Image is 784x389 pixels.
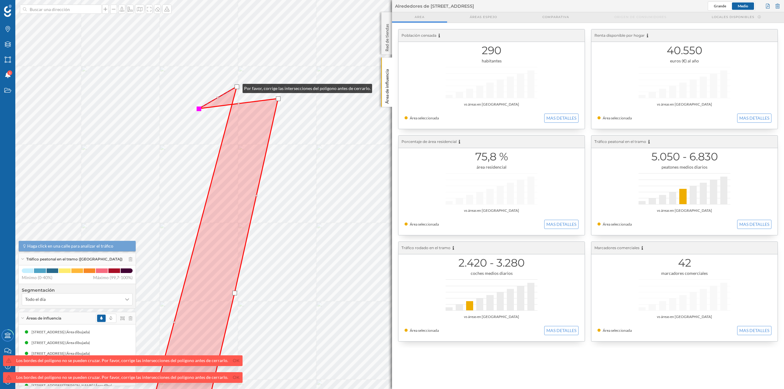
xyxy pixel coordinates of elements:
[231,374,241,381] a: Ok
[737,326,771,335] button: MAS DETALLES
[614,15,666,19] span: Origen de consumidores
[395,3,474,9] span: Alrededores de [STREET_ADDRESS]
[597,257,771,269] h1: 42
[410,222,439,226] span: Área seleccionada
[714,4,726,8] span: Grande
[32,340,93,346] div: [STREET_ADDRESS] (Área dibujada)
[737,114,771,123] button: MAS DETALLES
[16,357,228,364] div: Los bordes del polígono no se pueden cruzar. Por favor, corrige las intersecciones del polígono a...
[243,84,372,93] div: Por favor, corrige las intersecciones del polígono antes de cerrarlo.
[398,242,585,254] div: Tráfico rodado en el tramo
[93,275,133,281] span: Máximo (99,7-100%)
[32,329,93,335] div: [STREET_ADDRESS] (Área dibujada)
[405,208,579,214] div: vs áreas en [GEOGRAPHIC_DATA]
[591,136,778,148] div: Tráfico peatonal en el tramo
[597,270,771,276] div: marcadores comerciales
[597,101,771,107] div: vs áreas en [GEOGRAPHIC_DATA]
[384,67,390,104] p: Área de influencia
[603,328,632,333] span: Área seleccionada
[22,287,133,293] h4: Segmentación
[4,5,12,17] img: Geoblink Logo
[231,357,241,364] a: Ok
[597,45,771,56] h1: 40.550
[712,15,754,19] span: Locales disponibles
[22,275,52,281] span: Mínimo (0-40%)
[384,21,390,51] p: Red de tiendas
[603,116,632,120] span: Área seleccionada
[597,314,771,320] div: vs áreas en [GEOGRAPHIC_DATA]
[597,208,771,214] div: vs áreas en [GEOGRAPHIC_DATA]
[470,15,497,19] span: Áreas espejo
[25,296,46,302] span: Todo el día
[603,222,632,226] span: Área seleccionada
[16,374,228,380] div: Los bordes del polígono no se pueden cruzar. Por favor, corrige las intersecciones del polígono a...
[9,70,11,76] span: 1
[738,4,748,8] span: Medio
[32,350,93,357] div: [STREET_ADDRESS] (Área dibujada)
[398,136,585,148] div: Porcentaje de área residencial
[737,220,771,229] button: MAS DETALLES
[591,242,778,254] div: Marcadores comerciales
[398,29,585,42] div: Población censada
[12,4,34,10] span: Soporte
[597,58,771,64] div: euros (€) al año
[544,326,579,335] button: MAS DETALLES
[405,101,579,107] div: vs áreas en [GEOGRAPHIC_DATA]
[405,164,579,170] div: área residencial
[405,270,579,276] div: coches medios diarios
[544,114,579,123] button: MAS DETALLES
[27,243,113,249] span: Haga click en una calle para analizar el tráfico
[26,256,123,262] span: Tráfico peatonal en el tramo ([GEOGRAPHIC_DATA])
[405,58,579,64] div: habitantes
[410,116,439,120] span: Área seleccionada
[405,314,579,320] div: vs áreas en [GEOGRAPHIC_DATA]
[591,29,778,42] div: Renta disponible por hogar
[597,151,771,163] h1: 5.050 - 6.830
[544,220,579,229] button: MAS DETALLES
[415,15,424,19] span: Area
[597,164,771,170] div: peatones medios diarios
[410,328,439,333] span: Área seleccionada
[542,15,569,19] span: Comparativa
[405,257,579,269] h1: 2.420 - 3.280
[405,151,579,163] h1: 75,8 %
[405,45,579,56] h1: 290
[26,316,61,321] span: Áreas de influencia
